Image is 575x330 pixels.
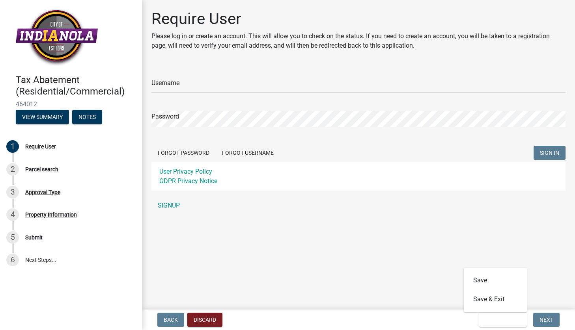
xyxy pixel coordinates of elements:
button: Forgot Username [216,146,280,160]
button: Save [464,271,527,290]
div: 5 [6,231,19,244]
span: SIGN IN [540,150,559,156]
h1: Require User [151,9,566,28]
div: Parcel search [25,167,58,172]
button: Save & Exit [464,290,527,309]
a: User Privacy Policy [159,168,212,175]
div: Property Information [25,212,77,217]
button: Notes [72,110,102,124]
wm-modal-confirm: Summary [16,114,69,121]
div: 6 [6,254,19,266]
div: 1 [6,140,19,153]
button: Back [157,313,184,327]
img: City of Indianola, Iowa [16,8,98,66]
p: Please log in or create an account. This will allow you to check on the status. If you need to cr... [151,32,566,50]
span: Next [540,317,553,323]
span: 464012 [16,100,126,108]
button: View Summary [16,110,69,124]
button: Next [533,313,560,327]
span: Back [164,317,178,323]
div: Approval Type [25,189,60,195]
div: 3 [6,186,19,198]
div: 4 [6,208,19,221]
button: Forgot Password [151,146,216,160]
button: SIGN IN [534,146,566,160]
wm-modal-confirm: Notes [72,114,102,121]
a: SIGNUP [151,198,566,213]
button: Discard [187,313,222,327]
div: Require User [25,144,56,149]
a: GDPR Privacy Notice [159,177,217,185]
div: 2 [6,163,19,176]
span: Save & Exit [485,317,516,323]
button: Save & Exit [479,313,527,327]
div: Submit [25,235,43,240]
h4: Tax Abatement (Residential/Commercial) [16,74,136,97]
div: Save & Exit [464,268,527,312]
